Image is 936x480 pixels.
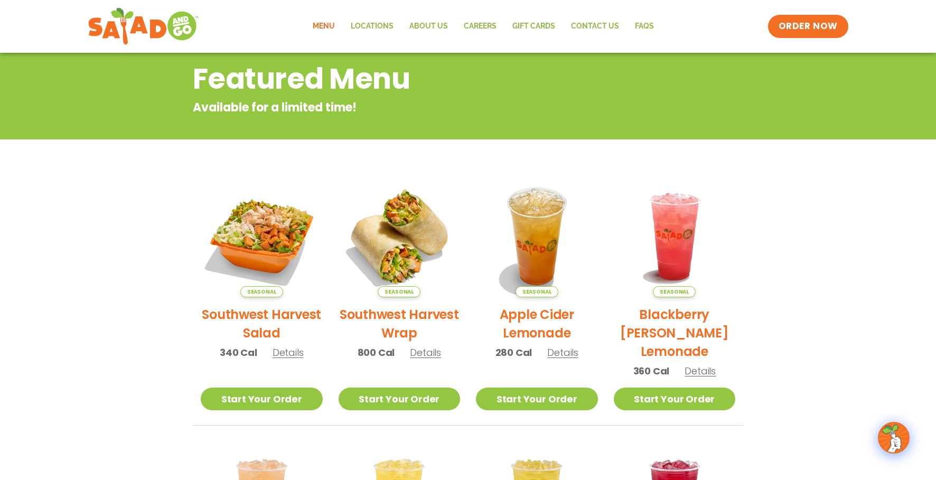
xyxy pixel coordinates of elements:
[201,175,323,297] img: Product photo for Southwest Harvest Salad
[410,346,441,359] span: Details
[193,99,658,116] p: Available for a limited time!
[220,345,257,360] span: 340 Cal
[339,305,461,342] h2: Southwest Harvest Wrap
[627,14,662,39] a: FAQs
[614,388,736,410] a: Start Your Order
[305,14,662,39] nav: Menu
[378,286,420,297] span: Seasonal
[516,286,558,297] span: Seasonal
[201,305,323,342] h2: Southwest Harvest Salad
[476,305,598,342] h2: Apple Cider Lemonade
[358,345,395,360] span: 800 Cal
[240,286,283,297] span: Seasonal
[547,346,578,359] span: Details
[339,175,461,297] img: Product photo for Southwest Harvest Wrap
[633,364,670,378] span: 360 Cal
[563,14,627,39] a: Contact Us
[653,286,696,297] span: Seasonal
[614,305,736,361] h2: Blackberry [PERSON_NAME] Lemonade
[495,345,532,360] span: 280 Cal
[305,14,343,39] a: Menu
[401,14,456,39] a: About Us
[193,58,658,100] h2: Featured Menu
[504,14,563,39] a: GIFT CARDS
[456,14,504,39] a: Careers
[476,388,598,410] a: Start Your Order
[273,346,304,359] span: Details
[614,175,736,297] img: Product photo for Blackberry Bramble Lemonade
[879,423,909,453] img: wpChatIcon
[768,15,848,38] a: ORDER NOW
[88,5,199,48] img: new-SAG-logo-768×292
[343,14,401,39] a: Locations
[339,388,461,410] a: Start Your Order
[476,175,598,297] img: Product photo for Apple Cider Lemonade
[201,388,323,410] a: Start Your Order
[779,20,838,33] span: ORDER NOW
[685,364,716,378] span: Details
